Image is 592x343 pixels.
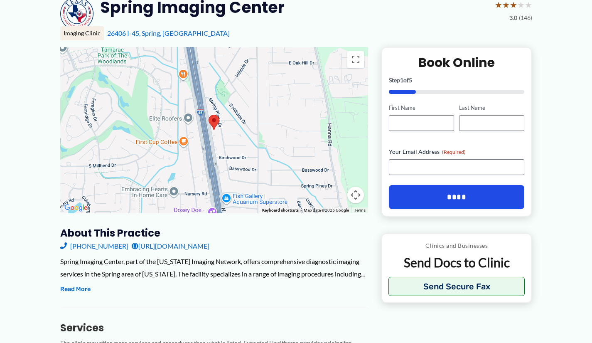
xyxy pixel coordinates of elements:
button: Read More [60,284,91,294]
h3: About this practice [60,227,368,239]
a: Terms (opens in new tab) [354,208,366,212]
span: (146) [519,12,532,23]
span: 5 [409,76,412,84]
a: Open this area in Google Maps (opens a new window) [62,202,90,213]
a: [PHONE_NUMBER] [60,240,128,252]
span: Map data ©2025 Google [304,208,349,212]
span: 3.0 [509,12,517,23]
p: Clinics and Businesses [388,240,525,251]
span: (Required) [442,149,466,155]
a: 26406 I-45, Spring, [GEOGRAPHIC_DATA] [107,29,230,37]
label: Last Name [459,104,524,112]
span: 1 [400,76,403,84]
label: Your Email Address [389,148,525,156]
div: Spring Imaging Center, part of the [US_STATE] Imaging Network, offers comprehensive diagnostic im... [60,255,368,280]
button: Keyboard shortcuts [262,207,299,213]
div: Imaging Clinic [60,26,104,40]
h2: Book Online [389,54,525,71]
h3: Services [60,321,368,334]
button: Map camera controls [347,187,364,203]
button: Send Secure Fax [388,277,525,296]
p: Send Docs to Clinic [388,254,525,271]
img: Google [62,202,90,213]
label: First Name [389,104,454,112]
button: Toggle fullscreen view [347,51,364,68]
a: [URL][DOMAIN_NAME] [132,240,209,252]
p: Step of [389,77,525,83]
